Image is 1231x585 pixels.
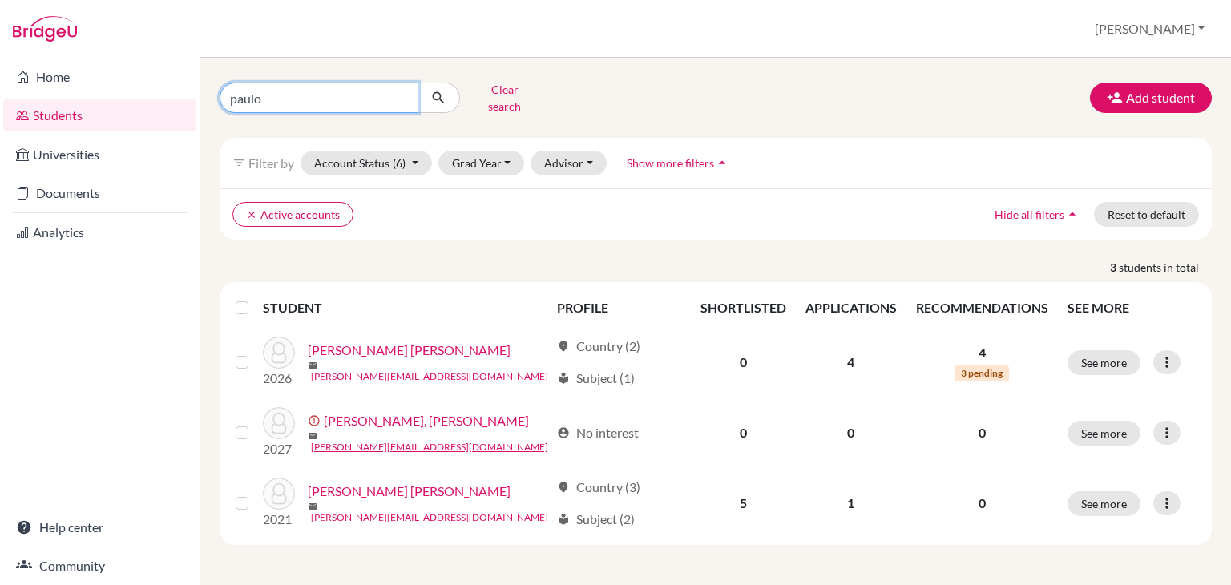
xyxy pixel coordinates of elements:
a: [PERSON_NAME][EMAIL_ADDRESS][DOMAIN_NAME] [311,440,548,454]
span: Show more filters [627,156,714,170]
p: 0 [916,494,1048,513]
th: RECOMMENDATIONS [906,288,1058,327]
td: 0 [691,327,796,397]
div: Country (2) [557,337,640,356]
th: APPLICATIONS [796,288,906,327]
button: Account Status(6) [301,151,432,175]
button: Advisor [531,151,607,175]
p: 2021 [263,510,295,529]
button: See more [1068,350,1140,375]
img: Bridge-U [13,16,77,42]
button: Reset to default [1094,202,1199,227]
div: Country (3) [557,478,640,497]
a: [PERSON_NAME], [PERSON_NAME] [324,411,529,430]
button: [PERSON_NAME] [1088,14,1212,44]
button: Hide all filtersarrow_drop_up [981,202,1094,227]
a: Community [3,550,196,582]
button: See more [1068,421,1140,446]
a: [PERSON_NAME][EMAIL_ADDRESS][DOMAIN_NAME] [311,510,548,525]
span: students in total [1119,259,1212,276]
a: [PERSON_NAME] [PERSON_NAME] [308,341,511,360]
th: PROFILE [547,288,691,327]
input: Find student by name... [220,83,418,113]
img: López Tosta, Leonardo Paulo [263,478,295,510]
td: 5 [691,468,796,539]
i: filter_list [232,156,245,169]
th: SEE MORE [1058,288,1205,327]
span: error_outline [308,414,324,427]
a: Help center [3,511,196,543]
button: Show more filtersarrow_drop_up [613,151,744,175]
th: STUDENT [263,288,547,327]
button: clearActive accounts [232,202,353,227]
div: Subject (1) [557,369,635,388]
img: Daaboul Alvarez, Paulo [263,407,295,439]
td: 4 [796,327,906,397]
a: Universities [3,139,196,171]
a: Documents [3,177,196,209]
i: arrow_drop_up [1064,206,1080,222]
span: location_on [557,481,570,494]
td: 0 [691,397,796,468]
span: mail [308,361,317,370]
td: 1 [796,468,906,539]
div: Subject (2) [557,510,635,529]
a: Analytics [3,216,196,248]
td: 0 [796,397,906,468]
a: [PERSON_NAME] [PERSON_NAME] [308,482,511,501]
button: See more [1068,491,1140,516]
button: Add student [1090,83,1212,113]
a: Home [3,61,196,93]
p: 4 [916,343,1048,362]
span: location_on [557,340,570,353]
span: Hide all filters [995,208,1064,221]
div: No interest [557,423,639,442]
span: Filter by [248,155,294,171]
span: 3 pending [955,365,1009,381]
span: account_circle [557,426,570,439]
span: (6) [393,156,406,170]
span: local_library [557,513,570,526]
i: clear [246,209,257,220]
p: 2026 [263,369,295,388]
span: local_library [557,372,570,385]
i: arrow_drop_up [714,155,730,171]
img: Coello Rodriguez, Paulo [263,337,295,369]
a: Students [3,99,196,131]
span: mail [308,431,317,441]
th: SHORTLISTED [691,288,796,327]
strong: 3 [1110,259,1119,276]
p: 2027 [263,439,295,458]
span: mail [308,502,317,511]
button: Grad Year [438,151,525,175]
button: Clear search [460,77,549,119]
a: [PERSON_NAME][EMAIL_ADDRESS][DOMAIN_NAME] [311,369,548,384]
p: 0 [916,423,1048,442]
